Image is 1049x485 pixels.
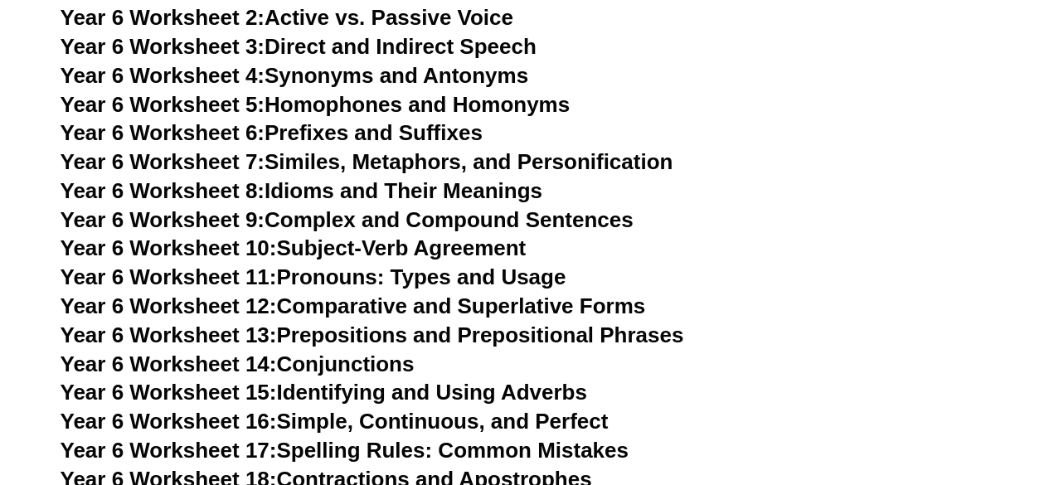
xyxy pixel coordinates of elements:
a: Year 6 Worksheet 6:Prefixes and Suffixes [61,120,483,145]
a: Year 6 Worksheet 13:Prepositions and Prepositional Phrases [61,323,684,347]
span: Year 6 Worksheet 8: [61,178,265,203]
span: Year 6 Worksheet 4: [61,63,265,88]
span: Year 6 Worksheet 2: [61,5,265,30]
span: Year 6 Worksheet 3: [61,34,265,59]
a: Year 6 Worksheet 11:Pronouns: Types and Usage [61,264,566,289]
a: Year 6 Worksheet 4:Synonyms and Antonyms [61,63,529,88]
span: Year 6 Worksheet 16: [61,409,277,434]
a: Year 6 Worksheet 3:Direct and Indirect Speech [61,34,537,59]
a: Year 6 Worksheet 7:Similes, Metaphors, and Personification [61,149,673,174]
span: Year 6 Worksheet 10: [61,235,277,260]
a: Year 6 Worksheet 16:Simple, Continuous, and Perfect [61,409,609,434]
span: Year 6 Worksheet 6: [61,120,265,145]
span: Year 6 Worksheet 5: [61,92,265,117]
a: Year 6 Worksheet 5:Homophones and Homonyms [61,92,571,117]
a: Year 6 Worksheet 9:Complex and Compound Sentences [61,207,634,232]
span: Year 6 Worksheet 13: [61,323,277,347]
a: Year 6 Worksheet 14:Conjunctions [61,352,415,376]
a: Year 6 Worksheet 12:Comparative and Superlative Forms [61,293,646,318]
a: Year 6 Worksheet 17:Spelling Rules: Common Mistakes [61,438,629,463]
iframe: Chat Widget [773,298,1049,485]
span: Year 6 Worksheet 11: [61,264,277,289]
span: Year 6 Worksheet 15: [61,380,277,405]
a: Year 6 Worksheet 10:Subject-Verb Agreement [61,235,527,260]
a: Year 6 Worksheet 2:Active vs. Passive Voice [61,5,513,30]
span: Year 6 Worksheet 12: [61,293,277,318]
a: Year 6 Worksheet 15:Identifying and Using Adverbs [61,380,587,405]
span: Year 6 Worksheet 7: [61,149,265,174]
span: Year 6 Worksheet 14: [61,352,277,376]
span: Year 6 Worksheet 17: [61,438,277,463]
span: Year 6 Worksheet 9: [61,207,265,232]
a: Year 6 Worksheet 8:Idioms and Their Meanings [61,178,542,203]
